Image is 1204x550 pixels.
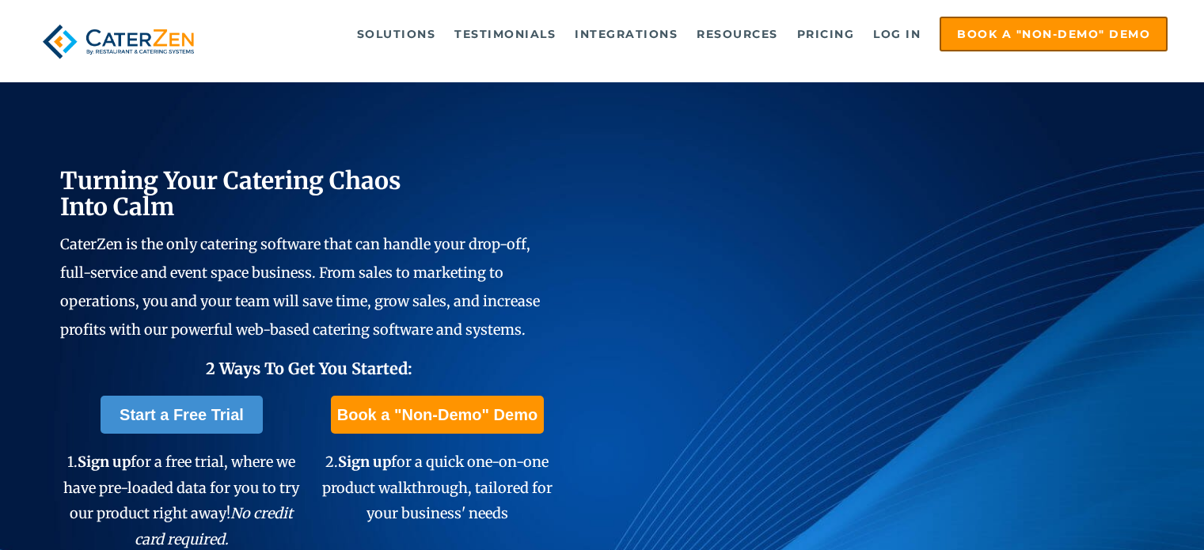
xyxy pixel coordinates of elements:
a: Book a "Non-Demo" Demo [940,17,1168,51]
div: Navigation Menu [230,17,1168,51]
span: 2. for a quick one-on-one product walkthrough, tailored for your business' needs [322,453,553,522]
span: Sign up [78,453,131,471]
a: Log in [865,18,929,50]
a: Testimonials [446,18,564,50]
a: Solutions [349,18,444,50]
a: Integrations [567,18,686,50]
em: No credit card required. [135,504,294,548]
span: 1. for a free trial, where we have pre-loaded data for you to try our product right away! [63,453,299,548]
a: Book a "Non-Demo" Demo [331,396,544,434]
a: Pricing [789,18,863,50]
span: Sign up [338,453,391,471]
iframe: Help widget launcher [1063,488,1187,533]
a: Resources [689,18,786,50]
a: Start a Free Trial [101,396,263,434]
span: Turning Your Catering Chaos Into Calm [60,165,401,222]
span: 2 Ways To Get You Started: [206,358,412,378]
img: caterzen [36,17,201,66]
span: CaterZen is the only catering software that can handle your drop-off, full-service and event spac... [60,235,540,339]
